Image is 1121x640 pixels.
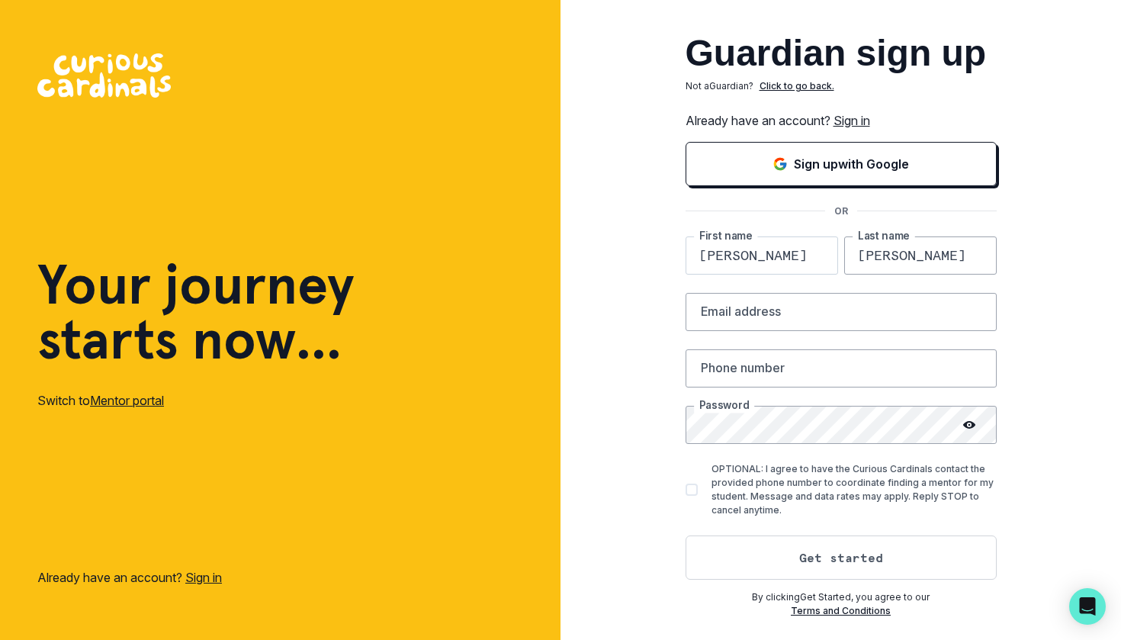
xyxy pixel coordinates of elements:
a: Terms and Conditions [791,605,891,616]
p: Already have an account? [686,111,997,130]
span: Switch to [37,393,90,408]
a: Sign in [185,570,222,585]
p: By clicking Get Started , you agree to our [686,590,997,604]
button: Get started [686,535,997,580]
h1: Your journey starts now... [37,257,355,367]
p: OPTIONAL: I agree to have the Curious Cardinals contact the provided phone number to coordinate f... [711,462,997,517]
img: Curious Cardinals Logo [37,53,171,98]
a: Sign in [834,113,870,128]
p: Sign up with Google [794,155,909,173]
p: Not a Guardian ? [686,79,753,93]
a: Mentor portal [90,393,164,408]
p: OR [825,204,857,218]
button: Sign in with Google (GSuite) [686,142,997,186]
div: Open Intercom Messenger [1069,588,1106,625]
p: Already have an account? [37,568,222,587]
h2: Guardian sign up [686,35,997,72]
p: Click to go back. [760,79,834,93]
